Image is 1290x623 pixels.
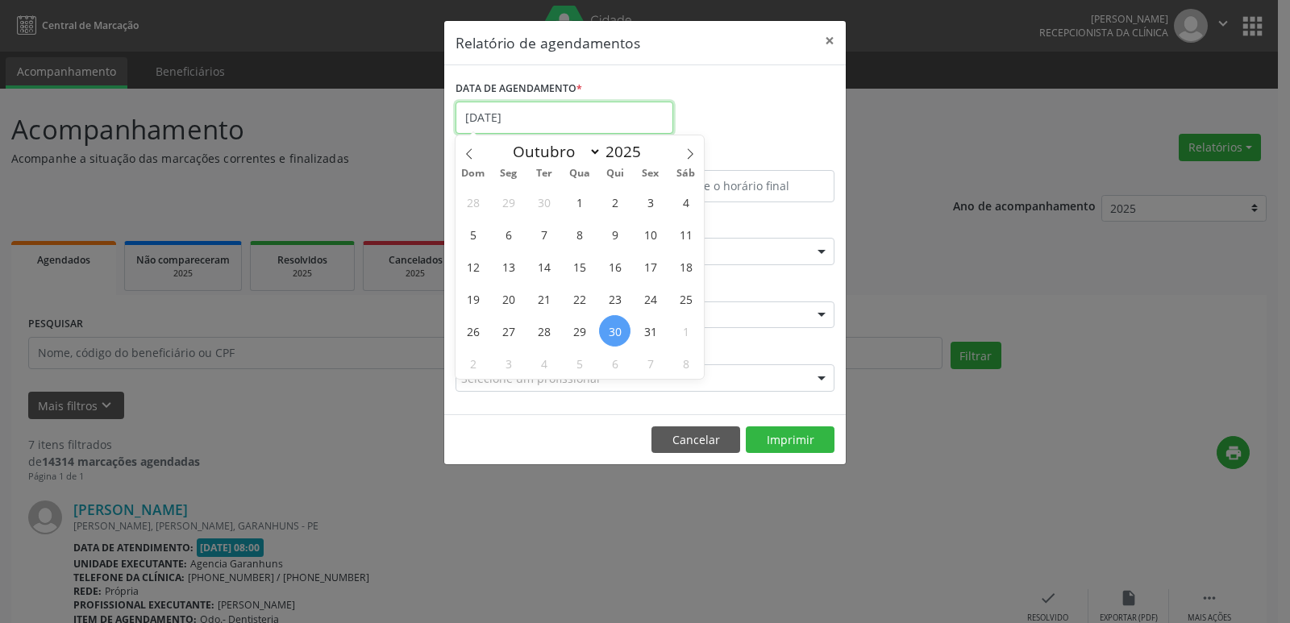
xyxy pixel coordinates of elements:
[456,77,582,102] label: DATA DE AGENDAMENTO
[528,283,560,314] span: Outubro 21, 2025
[457,315,489,347] span: Outubro 26, 2025
[633,168,668,179] span: Sex
[457,251,489,282] span: Outubro 12, 2025
[564,186,595,218] span: Outubro 1, 2025
[564,347,595,379] span: Novembro 5, 2025
[599,283,630,314] span: Outubro 23, 2025
[599,186,630,218] span: Outubro 2, 2025
[493,347,524,379] span: Novembro 3, 2025
[505,140,601,163] select: Month
[564,283,595,314] span: Outubro 22, 2025
[528,347,560,379] span: Novembro 4, 2025
[670,283,701,314] span: Outubro 25, 2025
[456,102,673,134] input: Selecione uma data ou intervalo
[670,186,701,218] span: Outubro 4, 2025
[670,218,701,250] span: Outubro 11, 2025
[597,168,633,179] span: Qui
[601,141,655,162] input: Year
[668,168,704,179] span: Sáb
[491,168,526,179] span: Seg
[456,168,491,179] span: Dom
[493,186,524,218] span: Setembro 29, 2025
[599,347,630,379] span: Novembro 6, 2025
[814,21,846,60] button: Close
[562,168,597,179] span: Qua
[493,315,524,347] span: Outubro 27, 2025
[493,283,524,314] span: Outubro 20, 2025
[528,251,560,282] span: Outubro 14, 2025
[635,347,666,379] span: Novembro 7, 2025
[457,283,489,314] span: Outubro 19, 2025
[493,251,524,282] span: Outubro 13, 2025
[649,145,834,170] label: ATÉ
[528,218,560,250] span: Outubro 7, 2025
[493,218,524,250] span: Outubro 6, 2025
[457,218,489,250] span: Outubro 5, 2025
[670,315,701,347] span: Novembro 1, 2025
[528,186,560,218] span: Setembro 30, 2025
[564,251,595,282] span: Outubro 15, 2025
[670,251,701,282] span: Outubro 18, 2025
[599,315,630,347] span: Outubro 30, 2025
[528,315,560,347] span: Outubro 28, 2025
[461,370,600,387] span: Selecione um profissional
[649,170,834,202] input: Selecione o horário final
[564,218,595,250] span: Outubro 8, 2025
[635,186,666,218] span: Outubro 3, 2025
[526,168,562,179] span: Ter
[635,251,666,282] span: Outubro 17, 2025
[651,426,740,454] button: Cancelar
[564,315,595,347] span: Outubro 29, 2025
[635,218,666,250] span: Outubro 10, 2025
[635,283,666,314] span: Outubro 24, 2025
[670,347,701,379] span: Novembro 8, 2025
[599,218,630,250] span: Outubro 9, 2025
[635,315,666,347] span: Outubro 31, 2025
[746,426,834,454] button: Imprimir
[457,347,489,379] span: Novembro 2, 2025
[456,32,640,53] h5: Relatório de agendamentos
[457,186,489,218] span: Setembro 28, 2025
[599,251,630,282] span: Outubro 16, 2025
